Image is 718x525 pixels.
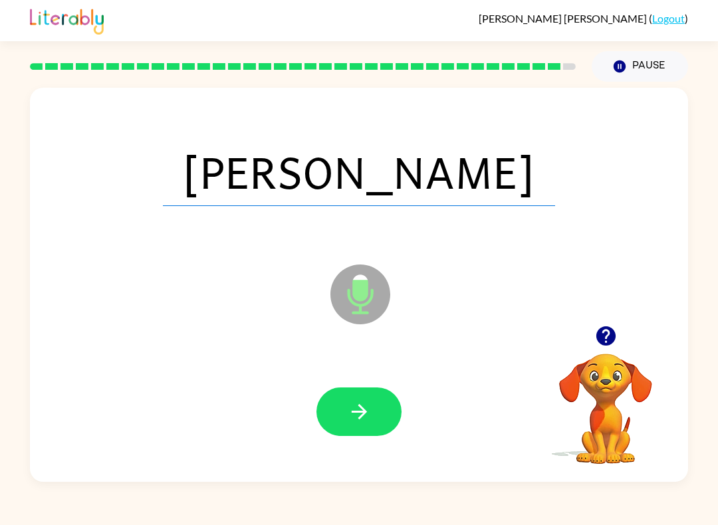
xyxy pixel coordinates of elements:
button: Pause [592,51,688,82]
span: [PERSON_NAME] [163,137,555,206]
video: Your browser must support playing .mp4 files to use Literably. Please try using another browser. [539,333,672,466]
div: ( ) [479,12,688,25]
img: Literably [30,5,104,35]
span: [PERSON_NAME] [PERSON_NAME] [479,12,649,25]
a: Logout [652,12,685,25]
